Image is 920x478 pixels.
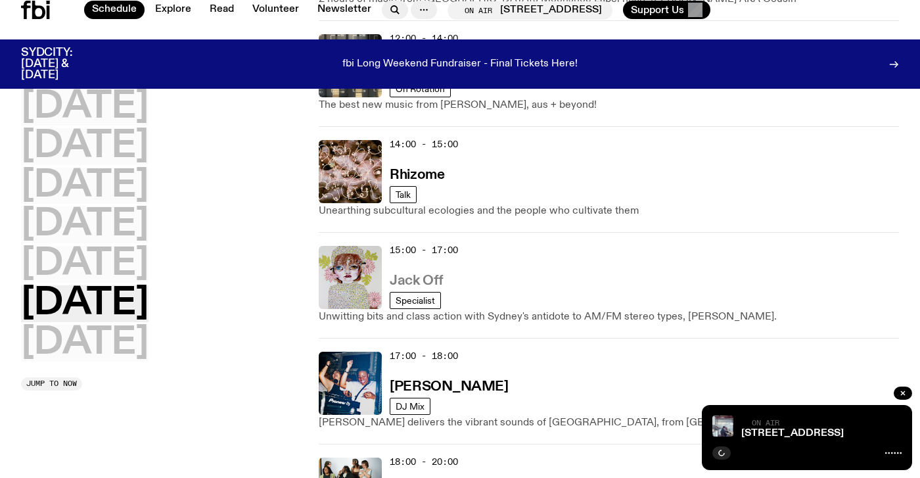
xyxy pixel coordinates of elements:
button: [DATE] [21,285,149,322]
button: [DATE] [21,128,149,165]
img: A close up picture of a bunch of ginger roots. Yellow squiggles with arrows, hearts and dots are ... [319,140,382,203]
a: Schedule [84,1,145,19]
a: Volunteer [244,1,307,19]
span: DJ Mix [396,401,425,411]
a: Newsletter [310,1,379,19]
span: Support Us [631,4,684,16]
button: [DATE] [21,89,149,126]
span: On Air [465,6,492,14]
button: [DATE] [21,206,149,243]
h3: Rhizome [390,168,444,182]
h3: Jack Off [390,274,443,288]
span: 18:00 - 20:00 [390,456,458,468]
span: 15:00 - 17:00 [390,244,458,256]
span: 17:00 - 18:00 [390,350,458,362]
button: Jump to now [21,377,82,391]
button: Support Us [623,1,710,19]
p: Unearthing subcultural ecologies and the people who cultivate them [319,203,899,219]
img: Pat sits at a dining table with his profile facing the camera. Rhea sits to his left facing the c... [712,416,733,437]
p: The best new music from [PERSON_NAME], aus + beyond! [319,97,899,113]
span: Specialist [396,295,435,305]
button: [DATE] [21,246,149,283]
a: DJ Mix [390,398,430,415]
span: [STREET_ADDRESS] [500,5,602,16]
a: Read [202,1,242,19]
span: Jump to now [26,380,77,387]
h3: SYDCITY: [DATE] & [DATE] [21,47,105,81]
p: Unwitting bits and class action with Sydney's antidote to AM/FM stereo types, [PERSON_NAME]. [319,309,899,325]
button: [DATE] [21,168,149,204]
h3: [PERSON_NAME] [390,380,508,394]
p: fbi Long Weekend Fundraiser - Final Tickets Here! [342,59,578,70]
button: [DATE] [21,325,149,362]
span: 14:00 - 15:00 [390,138,458,151]
span: On Air [752,418,779,427]
a: Jack Off [390,272,443,288]
a: Specialist [390,292,441,309]
button: On Air[STREET_ADDRESS] [448,1,612,20]
a: [PERSON_NAME] [390,377,508,394]
span: Talk [396,189,411,199]
img: a dotty lady cuddling her cat amongst flowers [319,246,382,309]
p: [PERSON_NAME] delivers the vibrant sounds of [GEOGRAPHIC_DATA], from [GEOGRAPHIC_DATA] to Afrohouse [319,415,899,431]
a: [STREET_ADDRESS] [741,428,844,439]
a: Rhizome [390,166,444,182]
a: Explore [147,1,199,19]
a: Talk [390,186,417,203]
